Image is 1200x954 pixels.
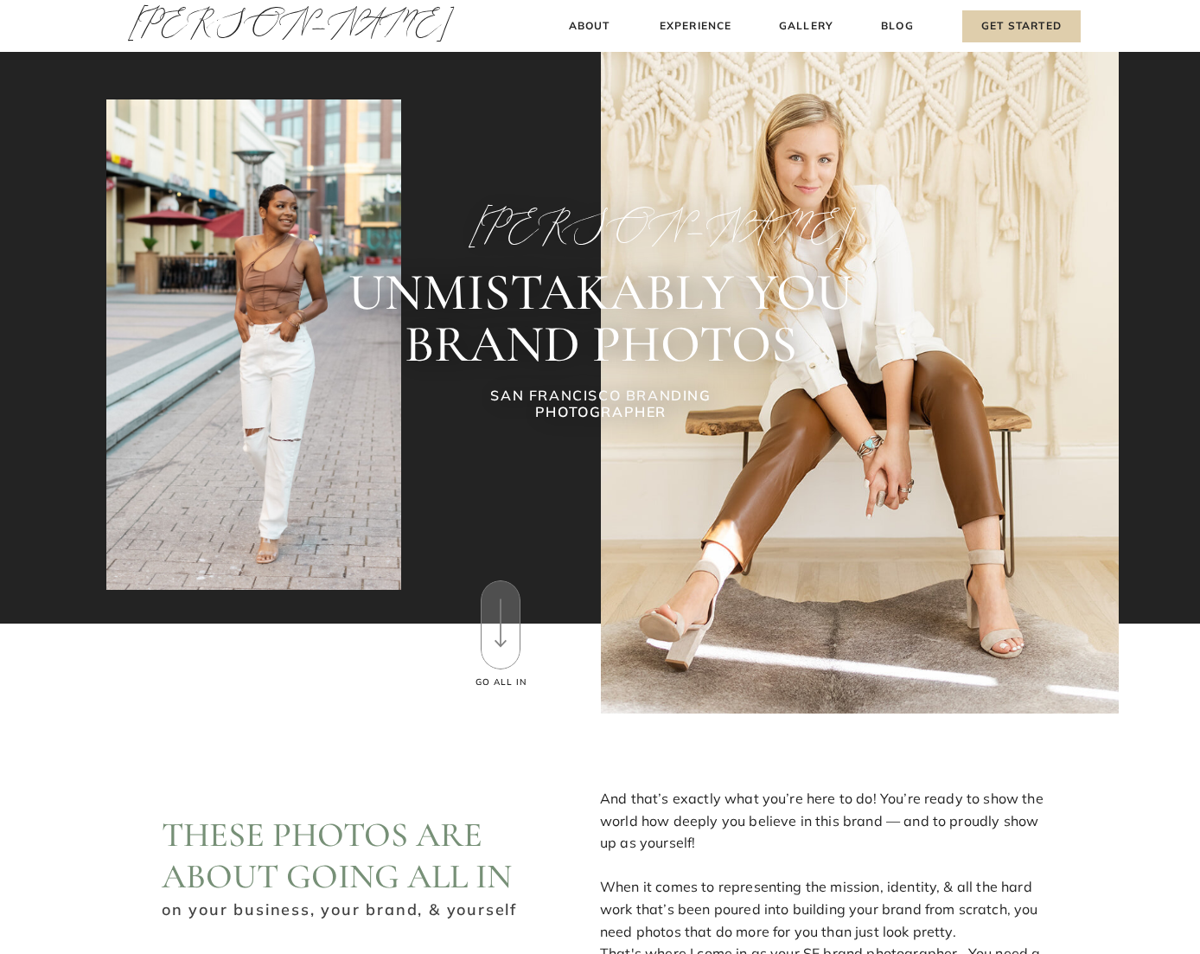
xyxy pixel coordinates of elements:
[469,206,733,246] h2: [PERSON_NAME]
[777,17,835,35] a: Gallery
[442,387,760,426] h1: SAN FRANCISCO BRANDING PHOTOGRAPHER
[962,10,1081,42] a: Get Started
[162,898,520,918] h3: on your business, your brand, & yourself
[162,814,550,893] h2: These photos are about going ALL IN
[473,675,529,689] h3: Go All In
[564,17,615,35] a: About
[233,266,967,370] h2: UNMISTAKABLY YOU BRAND PHOTOS
[878,17,917,35] a: Blog
[657,17,734,35] a: Experience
